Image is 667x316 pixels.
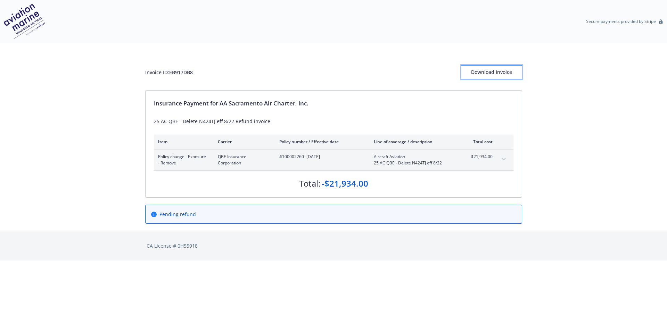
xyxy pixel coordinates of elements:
button: expand content [498,154,509,165]
button: Download Invoice [461,65,522,79]
span: Aircraft Aviation25 AC QBE - Delete N424TJ eff 8/22 [374,154,455,166]
div: Item [158,139,207,145]
span: -$21,934.00 [467,154,493,160]
div: Total cost [467,139,493,145]
span: Aircraft Aviation [374,154,455,160]
div: Invoice ID: EB917DB8 [145,69,193,76]
div: Line of coverage / description [374,139,455,145]
div: Policy number / Effective date [279,139,363,145]
span: #100002260 - [DATE] [279,154,363,160]
span: Pending refund [159,211,196,218]
span: QBE Insurance Corporation [218,154,268,166]
span: 25 AC QBE - Delete N424TJ eff 8/22 [374,160,455,166]
div: Total: [299,178,320,189]
div: 25 AC QBE - Delete N424TJ eff 8/22 Refund invoice [154,118,513,125]
div: Carrier [218,139,268,145]
p: Secure payments provided by Stripe [586,18,656,24]
div: Download Invoice [461,66,522,79]
div: Policy change - Exposure - RemoveQBE Insurance Corporation#100002260- [DATE]Aircraft Aviation25 A... [154,150,513,170]
div: Insurance Payment for AA Sacramento Air Charter, Inc. [154,99,513,108]
div: CA License # 0H55918 [147,242,521,249]
span: Policy change - Exposure - Remove [158,154,207,166]
div: -$21,934.00 [322,178,368,189]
